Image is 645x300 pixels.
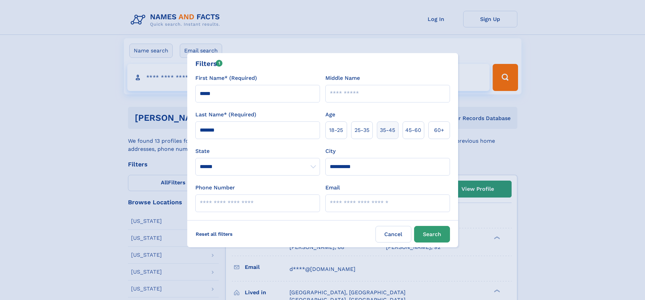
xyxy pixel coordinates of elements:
span: 60+ [434,126,444,134]
label: Phone Number [195,184,235,192]
span: 35‑45 [380,126,395,134]
label: City [325,147,336,155]
label: State [195,147,320,155]
label: Age [325,111,335,119]
label: Cancel [375,226,411,243]
span: 45‑60 [405,126,421,134]
label: First Name* (Required) [195,74,257,82]
span: 18‑25 [329,126,343,134]
span: 25‑35 [354,126,369,134]
label: Reset all filters [191,226,237,242]
label: Last Name* (Required) [195,111,256,119]
label: Middle Name [325,74,360,82]
label: Email [325,184,340,192]
div: Filters [195,59,223,69]
button: Search [414,226,450,243]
